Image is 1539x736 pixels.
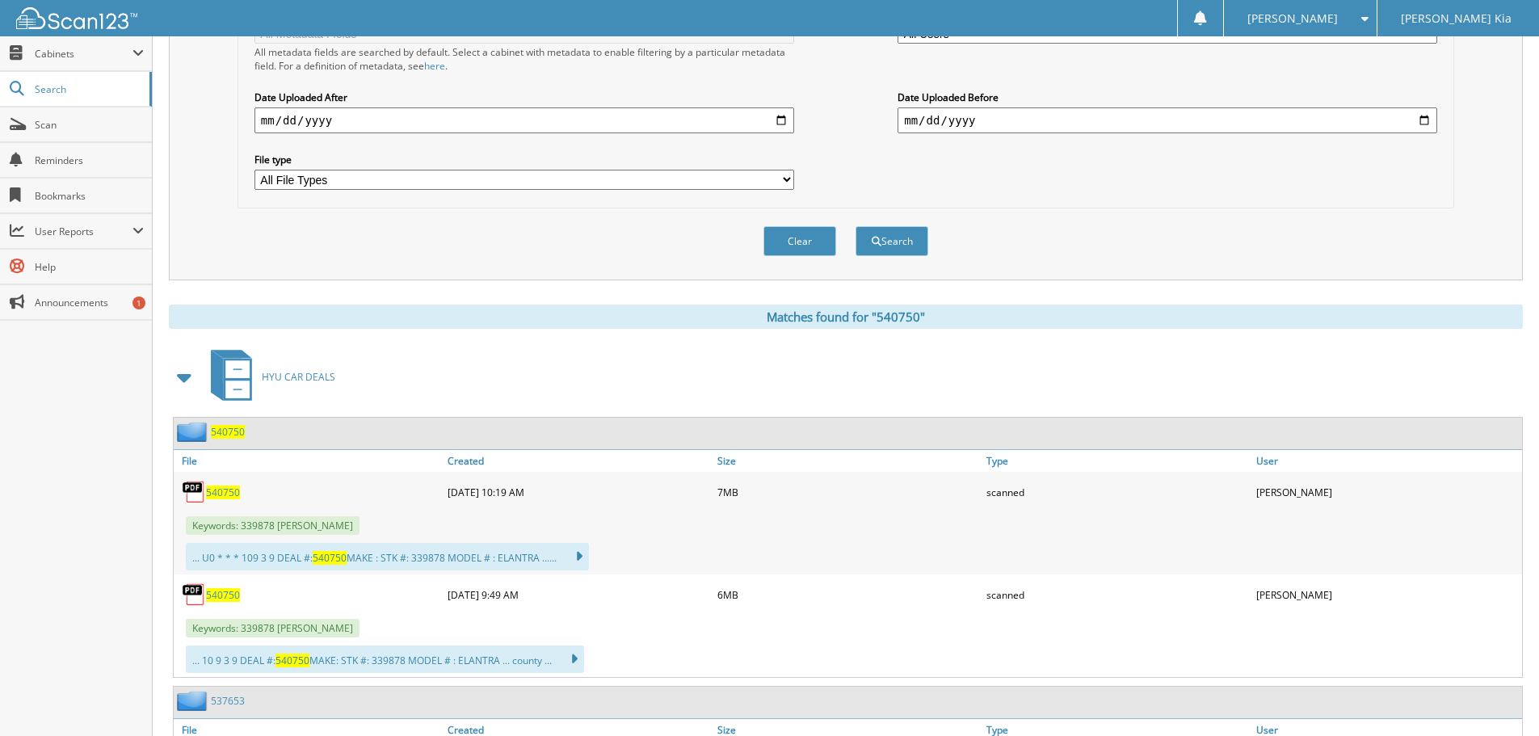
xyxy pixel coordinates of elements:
span: HYU CAR DEALS [262,370,335,384]
img: folder2.png [177,422,211,442]
span: User Reports [35,225,132,238]
button: Clear [763,226,836,256]
div: [PERSON_NAME] [1252,476,1522,508]
img: scan123-logo-white.svg [16,7,137,29]
div: [DATE] 9:49 AM [444,578,713,611]
span: 540750 [313,551,347,565]
a: Size [713,450,983,472]
a: 540750 [206,588,240,602]
a: Type [982,450,1252,472]
div: scanned [982,476,1252,508]
div: 7MB [713,476,983,508]
label: File type [254,153,794,166]
span: Cabinets [35,47,132,61]
a: User [1252,450,1522,472]
label: Date Uploaded Before [898,90,1437,104]
input: start [254,107,794,133]
a: 540750 [206,486,240,499]
label: Date Uploaded After [254,90,794,104]
span: 540750 [275,654,309,667]
iframe: Chat Widget [1458,658,1539,736]
div: ... U0 * * * 109 3 9 DEAL #: MAKE : STK #: 339878 MODEL # : ELANTRA ...... [186,543,589,570]
span: Keywords: 339878 [PERSON_NAME] [186,516,360,535]
span: Search [35,82,141,96]
img: PDF.png [182,582,206,607]
a: File [174,450,444,472]
span: Scan [35,118,144,132]
span: Announcements [35,296,144,309]
span: Keywords: 339878 [PERSON_NAME] [186,619,360,637]
div: scanned [982,578,1252,611]
a: 540750 [211,425,245,439]
span: Reminders [35,154,144,167]
img: folder2.png [177,691,211,711]
a: HYU CAR DEALS [201,345,335,409]
span: [PERSON_NAME] Kia [1401,14,1512,23]
div: 6MB [713,578,983,611]
div: 1 [132,297,145,309]
div: All metadata fields are searched by default. Select a cabinet with metadata to enable filtering b... [254,45,794,73]
div: [DATE] 10:19 AM [444,476,713,508]
span: Bookmarks [35,189,144,203]
img: PDF.png [182,480,206,504]
button: Search [856,226,928,256]
input: end [898,107,1437,133]
a: here [424,59,445,73]
a: 537653 [211,694,245,708]
div: [PERSON_NAME] [1252,578,1522,611]
span: [PERSON_NAME] [1247,14,1338,23]
span: Help [35,260,144,274]
div: Matches found for "540750" [169,305,1523,329]
a: Created [444,450,713,472]
div: ... 10 9 3 9 DEAL #: MAKE: STK #: 339878 MODEL # : ELANTRA ... county ... [186,646,584,673]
